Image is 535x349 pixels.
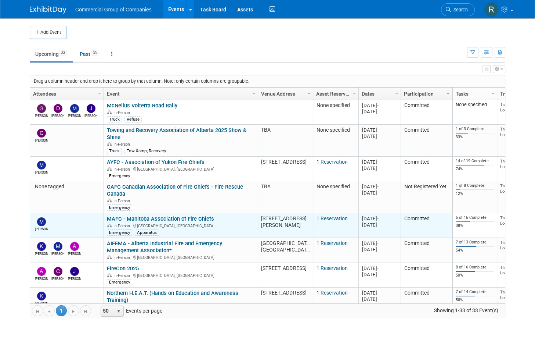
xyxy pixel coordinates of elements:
span: In-Person [113,224,132,228]
a: 1 Reservation [316,216,347,221]
a: Go to the first page [32,305,43,316]
div: [DATE] [362,102,397,108]
td: [STREET_ADDRESS] [258,288,313,320]
div: Mike Feduniw [51,251,64,256]
img: Kelly Mayhew [37,292,46,300]
div: 74% [456,167,494,172]
div: Truck [107,116,122,122]
div: [DATE] [362,240,397,246]
img: Rod Leland [484,3,498,17]
span: Transport: [500,265,519,270]
a: Column Settings [444,88,452,99]
td: TBA [258,125,313,157]
span: Column Settings [394,90,400,96]
td: Committed [401,263,452,288]
a: McNeilus Volterra Road Rally [107,102,177,109]
img: Morgan MacKay [70,104,79,113]
a: Participation [404,88,447,100]
div: 50% [456,298,494,303]
img: In-Person Event [107,167,112,171]
td: Committed [401,157,452,181]
span: Lodging: [500,189,516,194]
img: Mitch Mesenchuk [37,217,46,226]
span: Column Settings [306,90,312,96]
img: In-Person Event [107,255,112,259]
span: Commercial Group of Companies [75,7,152,13]
span: Column Settings [251,90,257,96]
span: Events per page [91,305,170,316]
td: Not Registered Yet [401,181,452,213]
span: Go to the first page [35,309,40,314]
span: Column Settings [445,90,451,96]
td: Committed [401,288,452,320]
span: In-Person [113,273,132,278]
span: Transport: [500,159,519,164]
img: Alexander Cafovski [37,267,46,276]
div: Adam Dingman [68,251,81,256]
div: David West [51,113,64,118]
div: Emergency [107,173,132,179]
div: [DATE] [362,190,397,196]
span: Lodging: [500,132,516,137]
td: TBA [258,181,313,213]
div: [DATE] [362,127,397,133]
div: 12% [456,191,494,196]
span: select [116,309,122,314]
div: None specified [456,102,494,108]
a: Column Settings [96,88,104,99]
span: Lodging: [500,107,516,113]
a: AIFEMA - Alberta Industrial Fire and Emergency Management Association* [107,240,222,254]
div: 1 of 3 Complete [456,127,494,132]
div: [DATE] [362,108,397,115]
div: None tagged [33,184,100,190]
span: Transport: [500,183,519,188]
img: Mike Feduniw [37,161,46,170]
a: Go to the previous page [44,305,55,316]
div: Morgan MacKay [68,113,81,118]
button: Add Event [30,26,66,39]
div: 54% [456,248,494,253]
span: Lodging: [500,295,516,300]
div: 50% [456,273,494,278]
div: 38% [456,223,494,228]
a: FireCon 2025 [107,265,139,272]
div: 6 of 16 Complete [456,215,494,220]
a: Asset Reservations [316,88,354,100]
span: Transport: [500,215,519,220]
img: Jason Fast [87,104,95,113]
div: [DATE] [362,216,397,222]
a: Go to the last page [80,305,91,316]
span: Column Settings [97,90,102,96]
div: Refuse [124,116,142,122]
a: AYFC - Association of Yukon Fire Chiefs [107,159,205,165]
a: Upcoming33 [30,47,73,61]
span: - [377,241,378,246]
img: Cory Calahaisn [37,129,46,138]
span: None specified [316,184,350,189]
td: Committed [401,125,452,157]
div: [DATE] [362,165,397,171]
a: Tasks [456,88,492,100]
a: Go to the next page [68,305,79,316]
div: Mitch Mesenchuk [35,226,48,232]
a: 1 Reservation [316,265,347,271]
div: Cory Calahaisn [35,138,48,143]
span: None specified [316,102,350,108]
img: In-Person Event [107,199,112,202]
span: - [377,159,378,165]
span: In-Person [113,255,132,260]
a: Dates [362,88,396,100]
div: 1 of 8 Complete [456,183,494,188]
div: Alexander Cafovski [35,276,48,281]
span: Showing 1-33 of 33 Event(s) [427,305,505,316]
a: 1 Reservation [316,290,347,296]
span: Lodging: [500,270,516,275]
span: 50 [101,306,113,316]
div: Kelly Mayhew [35,251,48,256]
span: Transport: [500,102,519,107]
div: [DATE] [362,265,397,271]
a: Column Settings [250,88,258,99]
div: Truck [107,148,122,154]
td: [STREET_ADDRESS] [258,157,313,181]
a: CAFC Canadian Association of Fire Chiefs - Fire Rescue Canada [107,184,243,197]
